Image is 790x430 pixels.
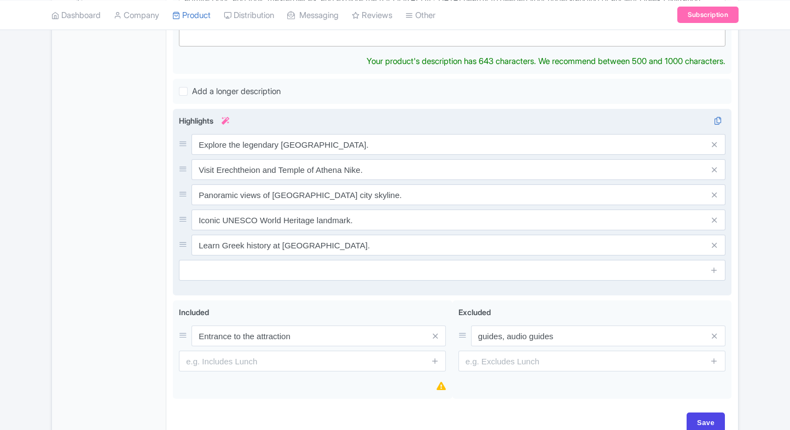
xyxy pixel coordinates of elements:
input: e.g. Includes Lunch [179,351,446,371]
span: Add a longer description [192,86,281,96]
span: Included [179,307,209,317]
span: Highlights [179,116,213,125]
input: e.g. Excludes Lunch [458,351,725,371]
a: Subscription [677,7,739,23]
div: Your product's description has 643 characters. We recommend between 500 and 1000 characters. [367,55,725,68]
span: Excluded [458,307,491,317]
